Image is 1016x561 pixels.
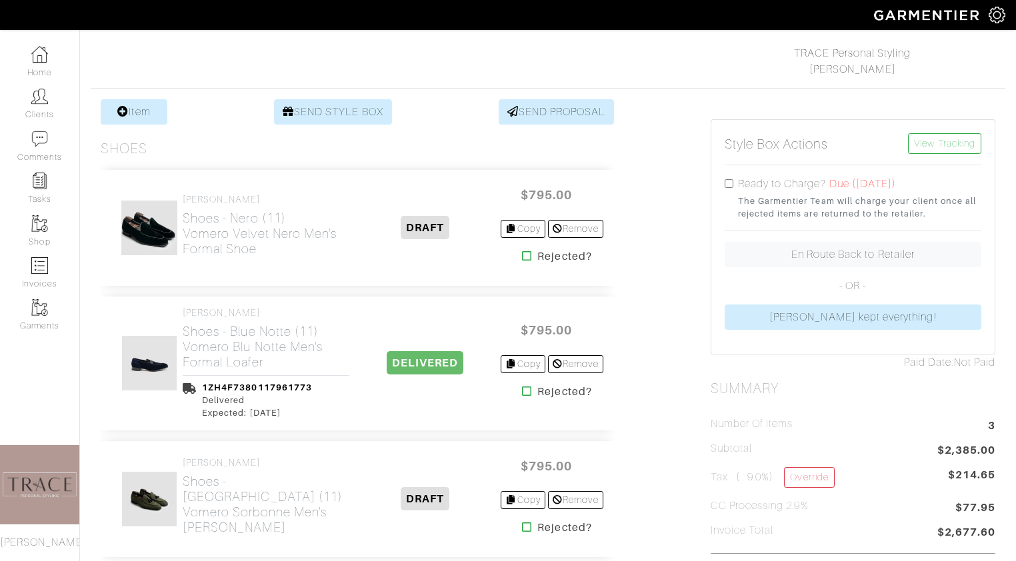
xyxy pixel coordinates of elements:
p: - OR - [725,278,981,294]
h2: Shoes - Blue Notte (11) Vomero Blu Notte Men's Formal Loafer [183,324,349,370]
a: [PERSON_NAME] Shoes - Blue Notte (11)Vomero Blu Notte Men's Formal Loafer [183,307,349,370]
a: [PERSON_NAME] [809,63,896,75]
a: [PERSON_NAME] Shoes - Nero (11)Vomero Velvet Nero Men's Formal Shoe [183,194,349,257]
img: 9Ug2XzZYLcZavpgvNFZ3bRsc [121,335,177,391]
h4: [PERSON_NAME] [183,194,349,205]
h2: Shoes - Nero (11) Vomero Velvet Nero Men's Formal Shoe [183,211,349,257]
h5: Invoice Total [711,524,774,537]
a: Override [784,467,834,488]
h2: Summary [711,380,995,397]
div: Delivered [202,394,312,406]
img: orders-icon-0abe47150d42831381b5fb84f609e132dff9fe21cb692f30cb5eec754e2cba89.png [31,257,48,274]
h4: [PERSON_NAME] [183,457,349,468]
small: The Garmentier Team will charge your client once all rejected items are returned to the retailer. [738,195,981,220]
a: SEND PROPOSAL [499,99,615,125]
span: DRAFT [401,487,449,510]
strong: Rejected? [537,384,591,400]
span: Paid Date: [904,356,954,368]
a: Copy [501,355,545,373]
a: Remove [548,220,603,238]
img: garments-icon-b7da505a4dc4fd61783c78ac3ca0ef83fa9d6f193b1c9dc38574b1d14d53ca28.png [31,215,48,232]
a: [PERSON_NAME] Shoes - [GEOGRAPHIC_DATA] (11)Vomero Sorbonne Men's [PERSON_NAME] [183,457,349,535]
h5: CC Processing 2.9% [711,500,809,512]
h5: Subtotal [711,442,752,455]
strong: Rejected? [537,520,591,536]
div: Not Paid [711,354,995,370]
img: comment-icon-a0a6a9ef722e966f86d9cbdc48e553b5cf19dbc54f86b18d962a5391bc8f6eb6.png [31,131,48,147]
span: $2,385.00 [937,442,995,460]
span: Due ([DATE]) [829,178,897,190]
div: Expected: [DATE] [202,406,312,419]
span: $2,677.60 [937,524,995,542]
a: TRACE Personal Styling [794,47,911,59]
span: $795.00 [506,316,586,344]
img: jecebQHHfYKXkWWAfgaQCqKV [121,471,177,527]
img: clients-icon-6bae9207a08558b7cb47a8932f037763ab4055f8c8b6bfacd5dc20c3e0201464.png [31,88,48,105]
a: Copy [501,491,545,509]
span: DRAFT [401,216,449,239]
h5: Tax ( : 9.0%) [711,467,835,488]
img: 4ct3DLT8cx6bhA5Amse41qR3 [115,200,183,256]
span: 3 [988,418,995,436]
img: gear-icon-white-bd11855cb880d31180b6d7d6211b90ccbf57a29d726f0c71d8c61bd08dd39cc2.png [989,7,1005,23]
a: [PERSON_NAME] kept everything! [725,304,981,330]
strong: Rejected? [537,249,591,265]
span: $795.00 [506,452,586,480]
h3: Shoes [101,141,147,157]
h5: Style Box Actions [725,136,829,152]
h2: Shoes - [GEOGRAPHIC_DATA] (11) Vomero Sorbonne Men's [PERSON_NAME] [183,474,349,535]
a: View Tracking [908,133,981,154]
img: garmentier-logo-header-white-b43fb05a5012e4ada735d5af1a66efaba907eab6374d6393d1fbf88cb4ef424d.png [867,3,989,27]
span: $795.00 [506,181,586,209]
a: Item [101,99,167,125]
img: dashboard-icon-dbcd8f5a0b271acd01030246c82b418ddd0df26cd7fceb0bd07c9910d44c42f6.png [31,46,48,63]
span: $77.95 [955,500,995,518]
span: DELIVERED [387,351,463,374]
a: SEND STYLE BOX [274,99,392,125]
h4: [PERSON_NAME] [183,307,349,318]
a: En Route Back to Retailer [725,242,981,267]
img: reminder-icon-8004d30b9f0a5d33ae49ab947aed9ed385cf756f9e5892f1edd6e32f2345188e.png [31,173,48,189]
a: 1ZH4F7380117961773 [202,382,312,392]
span: $214.65 [948,467,995,483]
a: Remove [548,355,603,373]
img: garments-icon-b7da505a4dc4fd61783c78ac3ca0ef83fa9d6f193b1c9dc38574b1d14d53ca28.png [31,299,48,316]
h5: Number of Items [711,418,793,430]
a: Remove [548,491,603,509]
a: Copy [501,220,545,238]
label: Ready to Charge? [738,176,827,192]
